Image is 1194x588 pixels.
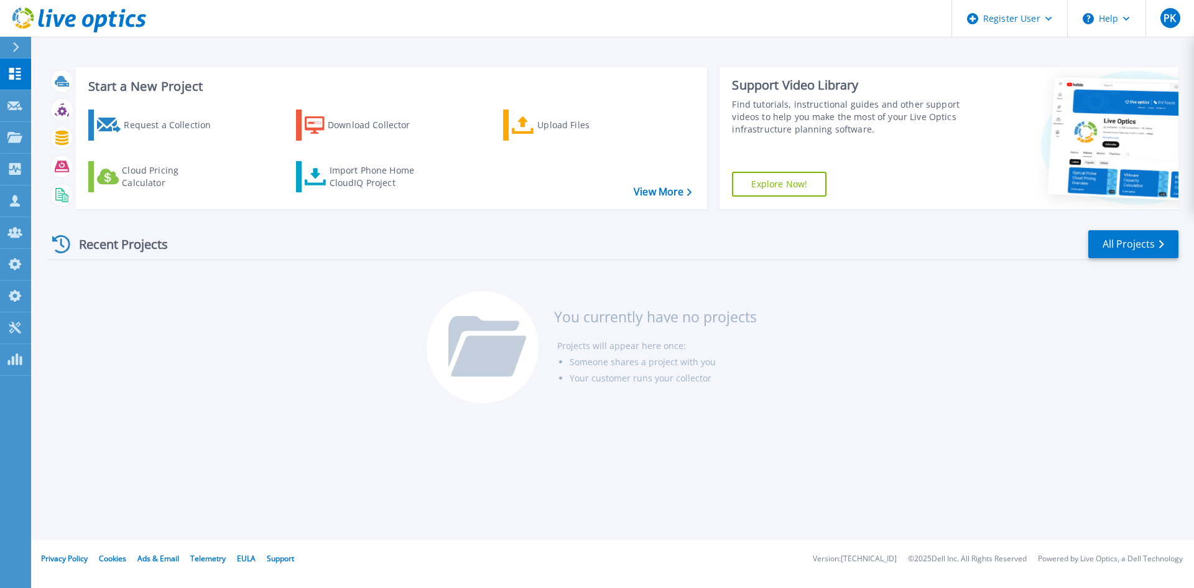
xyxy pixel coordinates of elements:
a: Support [267,553,294,564]
div: Cloud Pricing Calculator [122,164,221,189]
a: Cookies [99,553,126,564]
li: Your customer runs your collector [570,370,757,386]
div: Find tutorials, instructional guides and other support videos to help you make the most of your L... [732,98,966,136]
a: Telemetry [190,553,226,564]
div: Request a Collection [124,113,223,138]
div: Recent Projects [48,229,185,259]
div: Import Phone Home CloudIQ Project [330,164,427,189]
li: © 2025 Dell Inc. All Rights Reserved [908,555,1027,563]
div: Upload Files [537,113,637,138]
li: Someone shares a project with you [570,354,757,370]
li: Version: [TECHNICAL_ID] [813,555,897,563]
li: Powered by Live Optics, a Dell Technology [1038,555,1183,563]
a: Request a Collection [88,110,227,141]
h3: Start a New Project [88,80,692,93]
h3: You currently have no projects [554,310,757,324]
a: All Projects [1088,230,1178,258]
a: View More [634,186,692,198]
div: Download Collector [328,113,427,138]
a: Download Collector [296,110,435,141]
a: Upload Files [503,110,642,141]
li: Projects will appear here once: [557,338,757,354]
div: Support Video Library [732,77,966,93]
a: EULA [237,553,256,564]
a: Explore Now! [732,172,826,197]
a: Privacy Policy [41,553,88,564]
a: Ads & Email [137,553,179,564]
span: PK [1164,13,1176,23]
a: Cloud Pricing Calculator [88,161,227,192]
